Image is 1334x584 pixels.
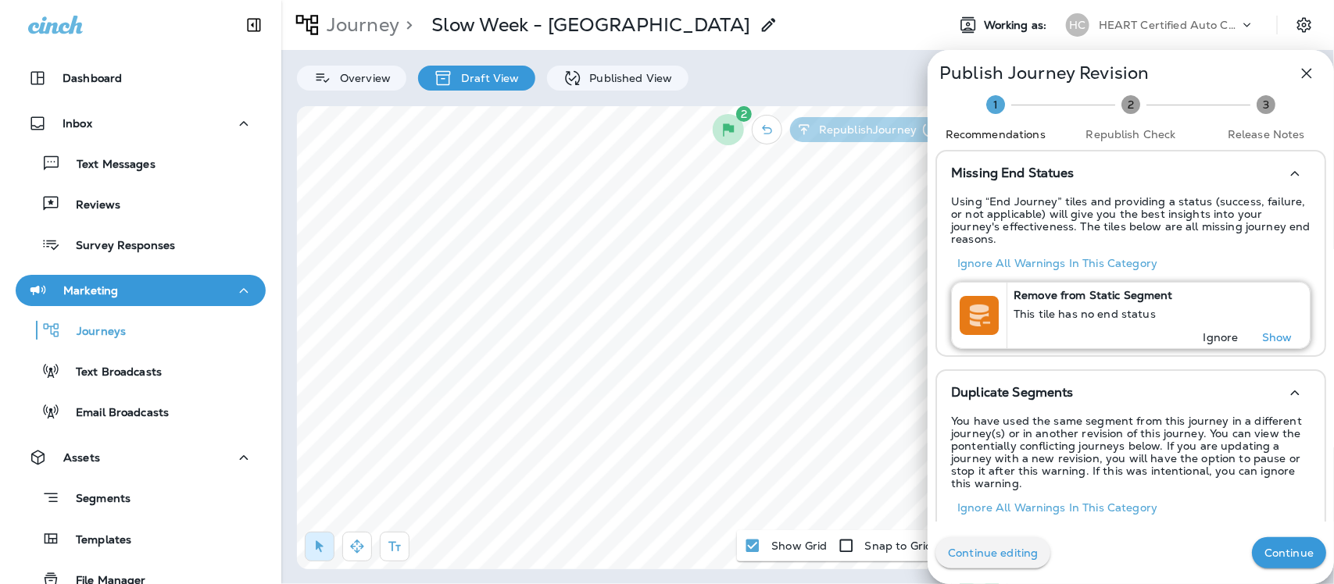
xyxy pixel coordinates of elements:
[1262,331,1293,344] p: Show
[1264,547,1314,559] p: Continue
[1014,308,1296,320] p: This tile has no end status
[1205,126,1328,142] span: Release Notes
[951,386,1074,399] p: Duplicate Segments
[1252,537,1326,568] button: Continue
[1263,98,1269,112] text: 3
[939,67,1149,80] p: Publish Journey Revision
[951,415,1311,490] p: You have used the same segment from this journey in a different journey(s) or in another revision...
[1069,126,1192,142] span: Republish Check
[1252,326,1302,348] button: Show
[951,195,1311,245] p: Using “End Journey” tiles and providing a status (success, failure, or not applicable) will give ...
[1014,289,1296,301] p: Remove from Static Segment
[1196,326,1246,348] button: Ignore
[948,547,1038,559] p: Continue editing
[934,126,1057,142] span: Recommendations
[951,496,1164,520] button: Ignore all warnings in this category
[951,251,1164,276] button: Ignore all warnings in this category
[951,167,1075,180] p: Missing End Statues
[1128,98,1134,112] text: 2
[993,98,998,112] text: 1
[935,537,1050,568] button: Continue editing
[1203,331,1239,344] p: Ignore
